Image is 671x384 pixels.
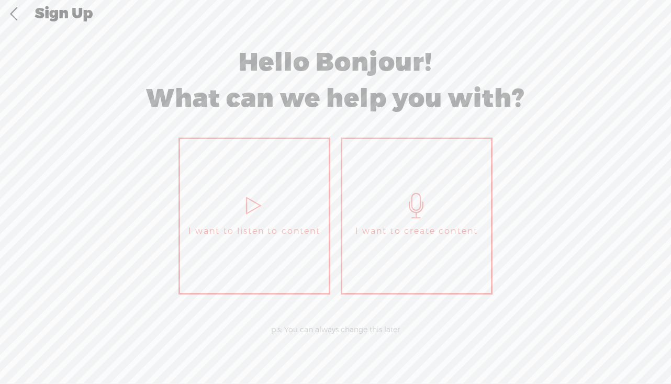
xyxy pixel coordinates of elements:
[233,50,438,75] div: Hello Bonjour!
[141,86,530,111] div: What can we help you with?
[355,223,478,239] span: I want to create content
[188,223,320,239] span: I want to listen to content
[266,325,405,335] div: p.s: You can always change this later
